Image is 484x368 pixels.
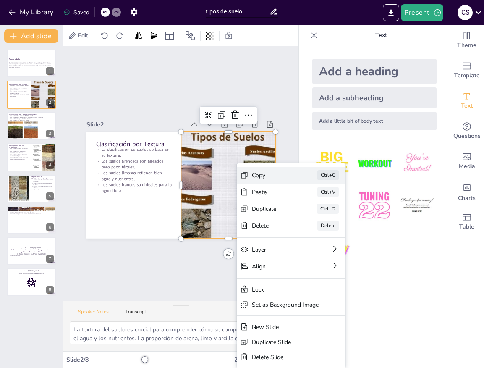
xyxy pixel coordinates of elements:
[7,112,56,140] div: 3
[458,194,476,203] span: Charts
[453,131,481,141] span: Questions
[398,144,437,183] img: 3.jpeg
[9,272,54,275] p: and login with code
[9,58,20,60] strong: Tipos de Suelo
[450,25,484,55] div: Change the overall theme
[457,41,476,50] span: Theme
[9,120,54,121] p: Los suelos orgánicos son muy fértiles.
[9,157,29,160] p: La gestión del territorio es esencial para el desarrollo sostenible.
[312,186,351,225] img: 4.jpeg
[31,176,54,180] p: Importancia de la Clasificación de Suelos
[76,32,90,39] span: Edit
[458,4,473,21] button: C S
[96,152,173,180] p: Los suelos limosos retienen bien agua y nutrientes.
[450,116,484,146] div: Get real-time input from your audience
[264,357,293,363] span: Single View
[461,101,473,110] span: Text
[355,144,394,183] img: 2.jpeg
[7,268,56,296] div: 8
[66,356,141,364] div: Slide 2 / 8
[31,188,54,190] p: Mejora la gestión de recursos naturales.
[312,59,437,84] div: Add a heading
[9,210,54,212] p: Las actividades humanas alteran las propiedades del suelo.
[401,4,443,21] button: Present
[398,186,437,225] img: 6.jpeg
[7,237,56,265] div: 7
[9,94,29,97] p: Los suelos francos son ideales para la agricultura.
[9,118,54,120] p: Los suelos pedregosos dificultan el cultivo.
[9,91,29,94] p: Los suelos limosos retienen bien agua y nutrientes.
[103,123,179,147] p: Clasificación por Textura
[230,356,250,364] div: 23 %
[9,213,54,215] p: La clasificación precisa es esencial para la toma de decisiones.
[9,151,29,154] p: Los suelos urbanizables pueden desarrollarse en el futuro.
[7,81,56,108] div: 2
[46,286,54,294] div: 8
[99,141,175,168] p: Los suelos arenosos son aireados pero poco fértiles.
[9,115,54,117] p: Los suelos calizos contienen [MEDICAL_DATA].
[9,83,29,85] p: Clasificación por Textura
[450,207,484,237] div: Add a table
[46,192,54,200] div: 5
[7,206,56,234] div: 6
[206,5,269,18] input: Insert title
[459,222,474,231] span: Table
[9,209,54,210] p: La variabilidad natural de los suelos es un reto.
[9,116,54,118] p: Los suelos salinos pueden perjudicar el crecimiento de las plantas.
[9,154,29,157] p: Los suelos no urbanizables tienen restricciones legales.
[450,55,484,86] div: Add ready made slides
[101,129,178,157] p: La clasificación de suelos se basa en su textura.
[9,144,29,149] p: Clasificación por Uso Urbanístico
[9,66,54,68] p: Generated with [URL]
[46,130,54,137] div: 3
[9,212,54,213] p: La falta de datos limita la clasificación de suelos.
[46,99,54,106] div: 2
[46,67,54,75] div: 1
[46,223,54,231] div: 6
[450,176,484,207] div: Add charts and graphs
[450,146,484,176] div: Add images, graphics, shapes or video
[383,4,399,21] button: Export to PowerPoint
[28,270,40,272] strong: [DOMAIN_NAME]
[355,186,394,225] img: 5.jpeg
[9,113,54,116] p: Clasificación por Composición Química
[98,102,196,130] div: Slide 2
[70,309,117,318] button: Speaker Notes
[9,147,29,150] p: Los suelos urbanos ya cuentan con infraestructura.
[31,179,54,182] p: La clasificación de suelos es clave para la agricultura.
[9,252,54,255] p: [Todo: quote_author_symbol]
[117,309,154,318] button: Transcript
[70,321,292,344] textarea: La textura del suelo es crucial para comprender cómo se comporta en relación con el agua y los nu...
[9,207,54,210] p: Retos en la Clasificación de Suelos
[4,29,58,43] button: Add slide
[459,162,475,171] span: Media
[312,229,351,268] img: 7.jpeg
[7,143,56,171] div: 4
[46,255,54,263] div: 7
[31,185,54,188] p: Contribuye a la conservación del medio ambiente.
[163,29,176,42] div: Layout
[321,25,442,45] p: Text
[11,249,52,253] strong: La tierra no es una herencia de nuestros padres, sino un préstamo de nuestros hijos.
[9,88,29,91] p: Los suelos arenosos son aireados pero poco fértiles.
[94,164,170,191] p: Los suelos francos son ideales para la agricultura.
[9,62,54,66] p: En esta presentación, exploraremos los diferentes tipos de suelo, su clasificación por textura, c...
[312,112,437,130] div: Add a little bit of body text
[31,182,54,185] p: Facilita la planificación urbana y el uso del suelo.
[185,31,195,41] span: Position
[6,5,57,19] button: My Library
[46,161,54,169] div: 4
[458,5,473,20] div: C S
[450,86,484,116] div: Add text boxes
[7,50,56,77] div: 1
[9,84,29,87] p: La clasificación de suelos se basa en su textura.
[9,255,54,256] p: Proverbio indígena
[9,246,54,250] p: [Todo: quote_symbol]
[63,8,89,16] div: Saved
[312,144,351,183] img: 1.jpeg
[312,87,437,108] div: Add a subheading
[454,71,480,80] span: Template
[7,175,56,202] div: 5
[9,270,54,272] p: Go to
